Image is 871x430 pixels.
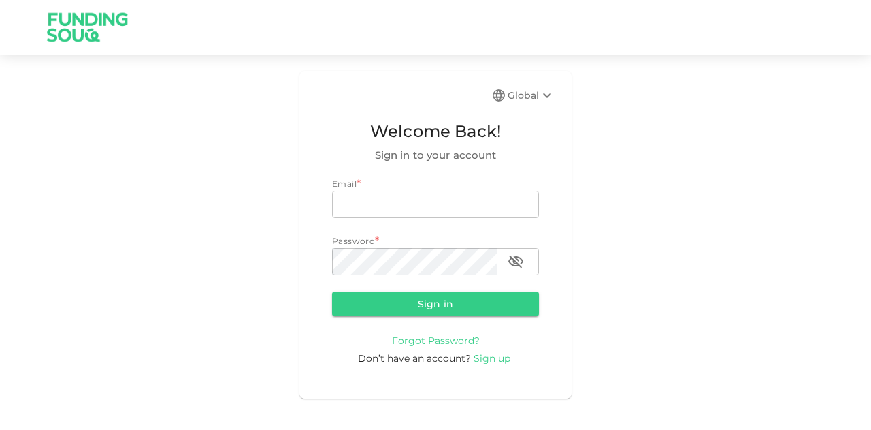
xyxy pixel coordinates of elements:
span: Don’t have an account? [358,352,471,365]
div: Global [508,87,555,104]
input: email [332,191,539,218]
span: Sign in to your account [332,147,539,164]
input: password [332,248,497,275]
button: Sign in [332,292,539,316]
span: Welcome Back! [332,119,539,144]
span: Email [332,179,357,189]
span: Sign up [474,352,510,365]
span: Password [332,236,375,246]
a: Forgot Password? [392,334,480,347]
